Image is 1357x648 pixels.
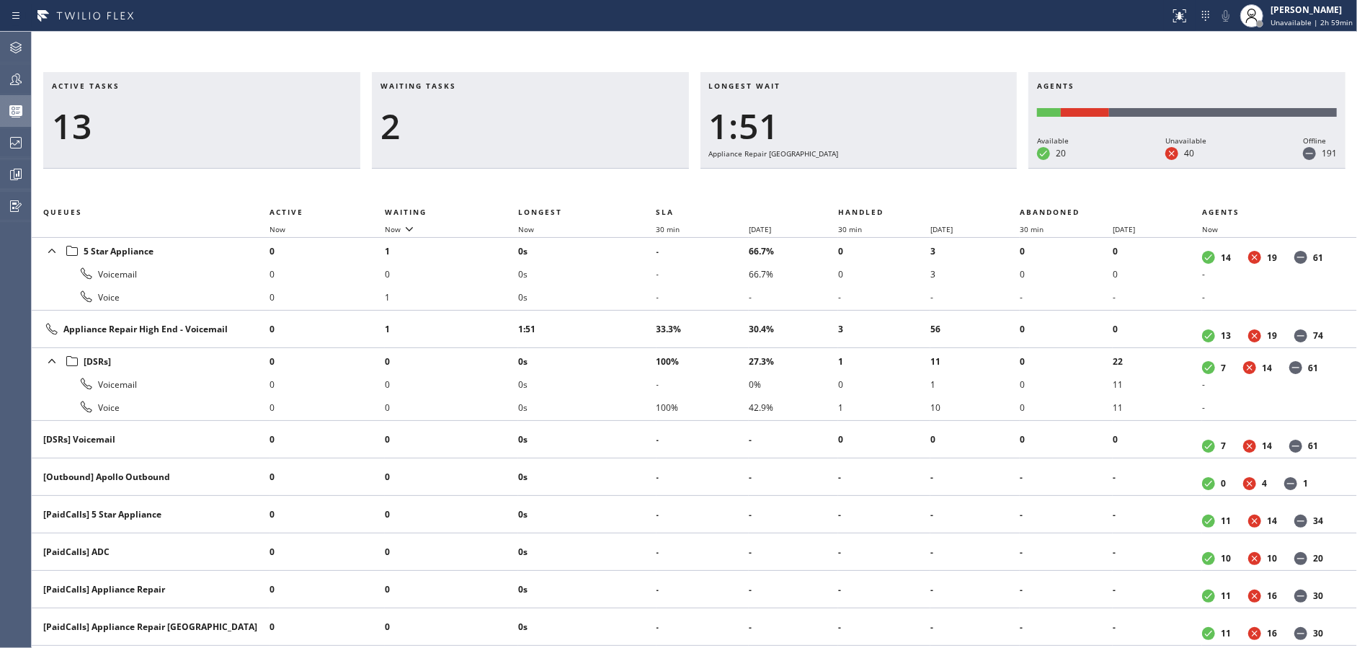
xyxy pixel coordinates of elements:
[838,239,930,262] li: 0
[385,428,518,451] li: 0
[1113,541,1202,564] li: -
[1020,239,1112,262] li: 0
[270,428,385,451] li: 0
[1202,361,1215,374] dt: Available
[1113,224,1135,234] span: [DATE]
[1202,285,1340,309] li: -
[1289,440,1302,453] dt: Offline
[1113,428,1202,451] li: 0
[1262,440,1272,452] dd: 14
[657,503,749,526] li: -
[43,241,258,261] div: 5 Star Appliance
[1243,477,1256,490] dt: Unavailable
[657,466,749,489] li: -
[1113,373,1202,396] li: 11
[749,503,838,526] li: -
[1020,396,1112,419] li: 0
[930,616,1020,639] li: -
[709,81,781,91] span: Longest wait
[1037,81,1075,91] span: Agents
[930,373,1020,396] li: 1
[838,373,930,396] li: 0
[838,616,930,639] li: -
[518,373,657,396] li: 0s
[1020,262,1112,285] li: 0
[930,503,1020,526] li: -
[270,616,385,639] li: 0
[43,433,258,445] div: [DSRs] Voicemail
[385,285,518,309] li: 1
[1303,147,1316,160] dt: Offline
[838,350,930,373] li: 1
[749,285,838,309] li: -
[518,578,657,601] li: 0s
[270,503,385,526] li: 0
[657,578,749,601] li: -
[385,350,518,373] li: 0
[518,285,657,309] li: 0s
[930,285,1020,309] li: -
[1113,350,1202,373] li: 22
[1037,134,1069,147] div: Available
[1216,6,1236,26] button: Mute
[43,546,258,558] div: [PaidCalls] ADC
[1262,362,1272,374] dd: 14
[270,373,385,396] li: 0
[1248,552,1261,565] dt: Unavailable
[518,239,657,262] li: 0s
[1113,262,1202,285] li: 0
[657,428,749,451] li: -
[43,399,258,416] div: Voice
[1308,440,1318,452] dd: 61
[270,466,385,489] li: 0
[838,541,930,564] li: -
[930,224,953,234] span: [DATE]
[1313,329,1323,342] dd: 74
[657,285,749,309] li: -
[1113,503,1202,526] li: -
[43,471,258,483] div: [Outbound] Apollo Outbound
[838,285,930,309] li: -
[518,616,657,639] li: 0s
[749,373,838,396] li: 0%
[518,541,657,564] li: 0s
[1221,590,1231,602] dd: 11
[749,396,838,419] li: 42.9%
[270,541,385,564] li: 0
[1020,350,1112,373] li: 0
[1202,396,1340,419] li: -
[385,466,518,489] li: 0
[1289,361,1302,374] dt: Offline
[1202,207,1240,217] span: Agents
[1221,627,1231,639] dd: 11
[1020,616,1112,639] li: -
[270,396,385,419] li: 0
[1248,329,1261,342] dt: Unavailable
[749,428,838,451] li: -
[270,285,385,309] li: 0
[1020,428,1112,451] li: 0
[1303,477,1308,489] dd: 1
[838,503,930,526] li: -
[1113,318,1202,341] li: 0
[930,541,1020,564] li: -
[52,105,352,147] div: 13
[1294,515,1307,528] dt: Offline
[385,396,518,419] li: 0
[1165,134,1206,147] div: Unavailable
[1284,477,1297,490] dt: Offline
[1020,578,1112,601] li: -
[930,239,1020,262] li: 3
[930,318,1020,341] li: 56
[1037,147,1050,160] dt: Available
[385,262,518,285] li: 0
[385,541,518,564] li: 0
[270,578,385,601] li: 0
[1221,329,1231,342] dd: 13
[709,105,1009,147] div: 1:51
[838,224,862,234] span: 30 min
[385,578,518,601] li: 0
[1113,578,1202,601] li: -
[1271,17,1353,27] span: Unavailable | 2h 59min
[1248,515,1261,528] dt: Unavailable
